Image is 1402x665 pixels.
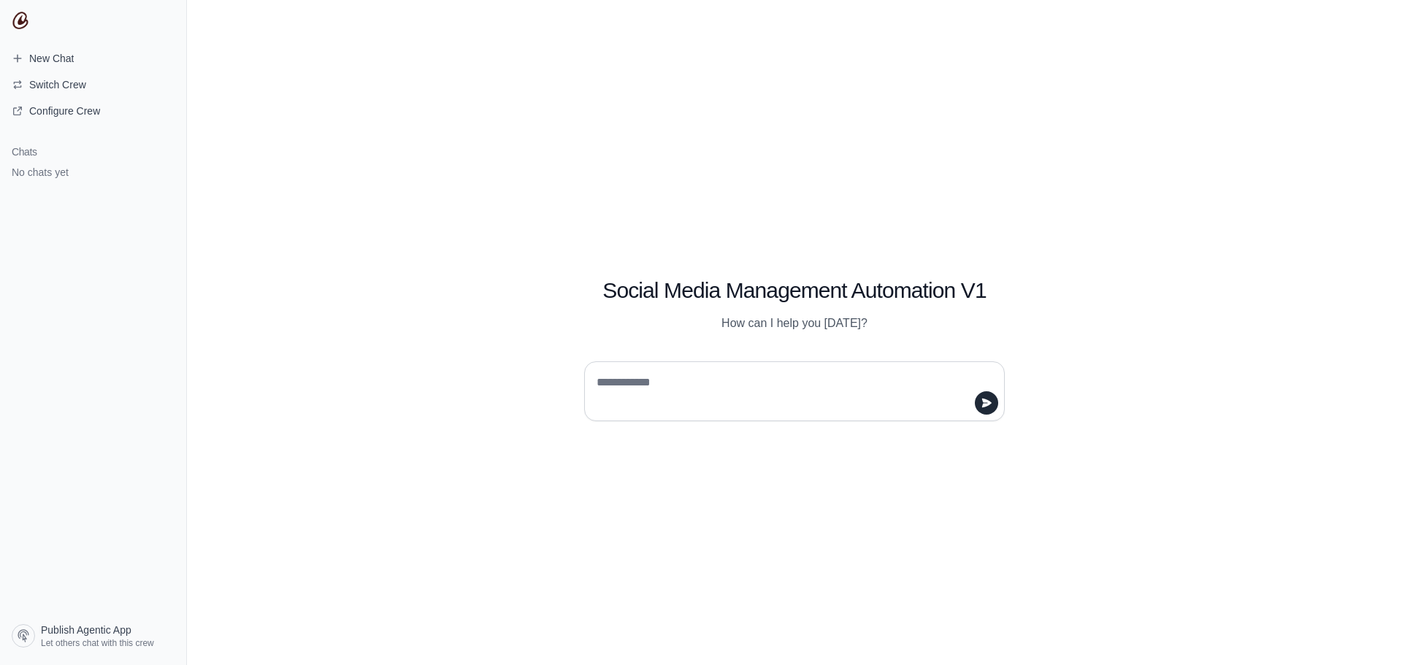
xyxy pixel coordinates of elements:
span: Let others chat with this crew [41,637,154,649]
span: Switch Crew [29,77,86,92]
span: Configure Crew [29,104,100,118]
p: How can I help you [DATE]? [584,315,1005,332]
img: CrewAI Logo [12,12,29,29]
span: Publish Agentic App [41,623,131,637]
a: Configure Crew [6,99,180,123]
a: Publish Agentic App Let others chat with this crew [6,618,180,653]
a: New Chat [6,47,180,70]
button: Switch Crew [6,73,180,96]
span: New Chat [29,51,74,66]
h1: Social Media Management Automation V1 [584,277,1005,304]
